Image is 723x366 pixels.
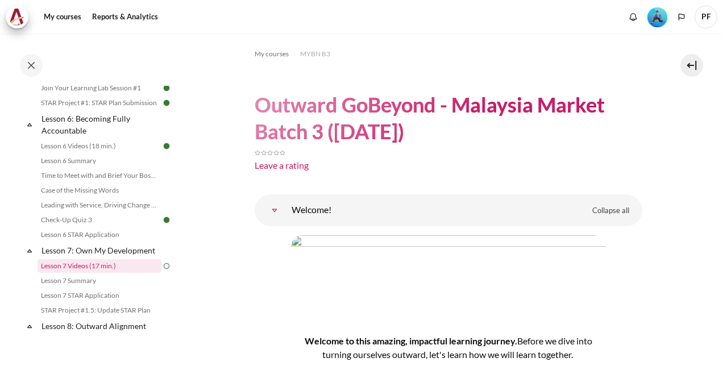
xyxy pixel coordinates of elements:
a: Check-Up Quiz 3 [38,213,161,227]
a: MYBN B3 [300,47,330,61]
h4: Welcome to this amazing, impactful learning journey. [291,334,606,361]
nav: Navigation bar [255,45,642,63]
h1: Outward GoBeyond - Malaysia Market Batch 3 ([DATE]) [255,91,642,145]
img: Level #3 [647,7,667,27]
a: My courses [255,47,289,61]
img: To do [161,261,172,271]
a: Leading with Service, Driving Change (Pucknalin's Story) [38,198,161,212]
a: Time to Meet with and Brief Your Boss #1 [38,169,161,182]
span: Collapse all [592,205,629,217]
img: Done [161,141,172,151]
a: STAR Project #1: STAR Plan Submission [38,96,161,110]
a: Lesson 6 STAR Application [38,228,161,242]
a: Leave a rating [255,160,309,170]
a: Lesson 6 Summary [38,154,161,168]
a: Lesson 8: Outward Alignment [40,318,161,334]
img: Done [161,83,172,93]
a: STAR Project #1.5: Update STAR Plan [38,303,161,317]
a: Lesson 6 Videos (18 min.) [38,139,161,153]
span: MYBN B3 [300,49,330,59]
a: Lesson 7: Own My Development [40,243,161,258]
a: Lesson 7 Videos (17 min.) [38,259,161,273]
a: Lesson 6: Becoming Fully Accountable [40,111,161,138]
a: Join Your Learning Lab Session #1 [38,81,161,95]
a: Welcome! [263,199,286,222]
span: Collapse [24,321,35,332]
a: User menu [695,6,717,28]
a: Lesson 7 Summary [38,274,161,288]
span: Collapse [24,245,35,256]
button: Languages [673,9,690,26]
span: My courses [255,49,289,59]
a: Collapse all [584,201,638,221]
div: Level #3 [647,6,667,27]
img: Architeck [9,9,25,26]
span: PF [695,6,717,28]
a: Level #3 [643,6,672,27]
a: Reports & Analytics [88,6,162,28]
img: Done [161,98,172,108]
span: B [517,335,523,346]
a: My courses [40,6,85,28]
img: Done [161,215,172,225]
a: Lesson 7 STAR Application [38,289,161,302]
span: Collapse [24,119,35,130]
a: Case of the Missing Words [38,184,161,197]
div: Show notification window with no new notifications [625,9,642,26]
a: Architeck Architeck [6,6,34,28]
